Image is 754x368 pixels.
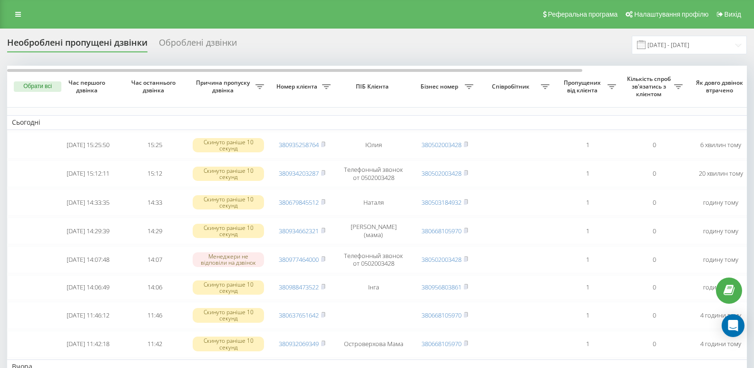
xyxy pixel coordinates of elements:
[193,195,264,209] div: Скинуто раніше 10 секунд
[159,38,237,52] div: Оброблені дзвінки
[335,331,411,358] td: Островерхова Мама
[335,246,411,273] td: Телефонный звонок от 0502003428
[55,218,121,244] td: [DATE] 14:29:39
[335,218,411,244] td: [PERSON_NAME] (мама)
[343,83,403,90] span: ПІБ Клієнта
[559,79,607,94] span: Пропущених від клієнта
[421,255,461,264] a: 380502003428
[7,38,147,52] div: Необроблені пропущені дзвінки
[421,227,461,235] a: 380668105970
[621,189,687,216] td: 0
[335,160,411,187] td: Телефонный звонок от 0502003428
[421,339,461,348] a: 380668105970
[554,302,621,328] td: 1
[193,337,264,351] div: Скинуто раніше 10 секунд
[421,169,461,178] a: 380502003428
[621,331,687,358] td: 0
[193,252,264,267] div: Менеджери не відповіли на дзвінок
[621,246,687,273] td: 0
[687,160,754,187] td: 20 хвилин тому
[554,132,621,159] td: 1
[687,189,754,216] td: годину тому
[621,302,687,328] td: 0
[687,331,754,358] td: 4 години тому
[634,10,708,18] span: Налаштування профілю
[421,198,461,207] a: 380503184932
[554,331,621,358] td: 1
[483,83,541,90] span: Співробітник
[121,246,188,273] td: 14:07
[621,218,687,244] td: 0
[554,160,621,187] td: 1
[14,81,61,92] button: Обрати всі
[554,275,621,300] td: 1
[621,160,687,187] td: 0
[121,275,188,300] td: 14:06
[55,302,121,328] td: [DATE] 11:46:12
[193,167,264,181] div: Скинуто раніше 10 секунд
[121,218,188,244] td: 14:29
[55,246,121,273] td: [DATE] 14:07:48
[695,79,746,94] span: Як довго дзвінок втрачено
[687,132,754,159] td: 6 хвилин тому
[62,79,114,94] span: Час першого дзвінка
[193,308,264,322] div: Скинуто раніше 10 секунд
[279,227,319,235] a: 380934662321
[621,275,687,300] td: 0
[55,189,121,216] td: [DATE] 14:33:35
[55,160,121,187] td: [DATE] 15:12:11
[554,246,621,273] td: 1
[279,255,319,264] a: 380977464000
[193,138,264,152] div: Скинуто раніше 10 секунд
[554,189,621,216] td: 1
[687,246,754,273] td: годину тому
[687,218,754,244] td: годину тому
[55,132,121,159] td: [DATE] 15:25:50
[121,302,188,328] td: 11:46
[279,169,319,178] a: 380934203287
[725,10,741,18] span: Вихід
[722,314,744,337] div: Open Intercom Messenger
[121,160,188,187] td: 15:12
[335,132,411,159] td: Юлия
[416,83,465,90] span: Бізнес номер
[193,79,255,94] span: Причина пропуску дзвінка
[121,132,188,159] td: 15:25
[193,224,264,238] div: Скинуто раніше 10 секунд
[121,331,188,358] td: 11:42
[279,311,319,319] a: 380637651642
[279,198,319,207] a: 380679845512
[274,83,322,90] span: Номер клієнта
[621,132,687,159] td: 0
[279,140,319,149] a: 380935258764
[55,331,121,358] td: [DATE] 11:42:18
[121,189,188,216] td: 14:33
[335,189,411,216] td: Наталя
[193,280,264,295] div: Скинуто раніше 10 секунд
[279,283,319,291] a: 380988473522
[129,79,180,94] span: Час останнього дзвінка
[421,140,461,149] a: 380502003428
[421,283,461,291] a: 380956803861
[687,275,754,300] td: годину тому
[687,302,754,328] td: 4 години тому
[335,275,411,300] td: Інга
[554,218,621,244] td: 1
[279,339,319,348] a: 380932069349
[626,75,674,98] span: Кількість спроб зв'язатись з клієнтом
[548,10,618,18] span: Реферальна програма
[421,311,461,319] a: 380668105970
[55,275,121,300] td: [DATE] 14:06:49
